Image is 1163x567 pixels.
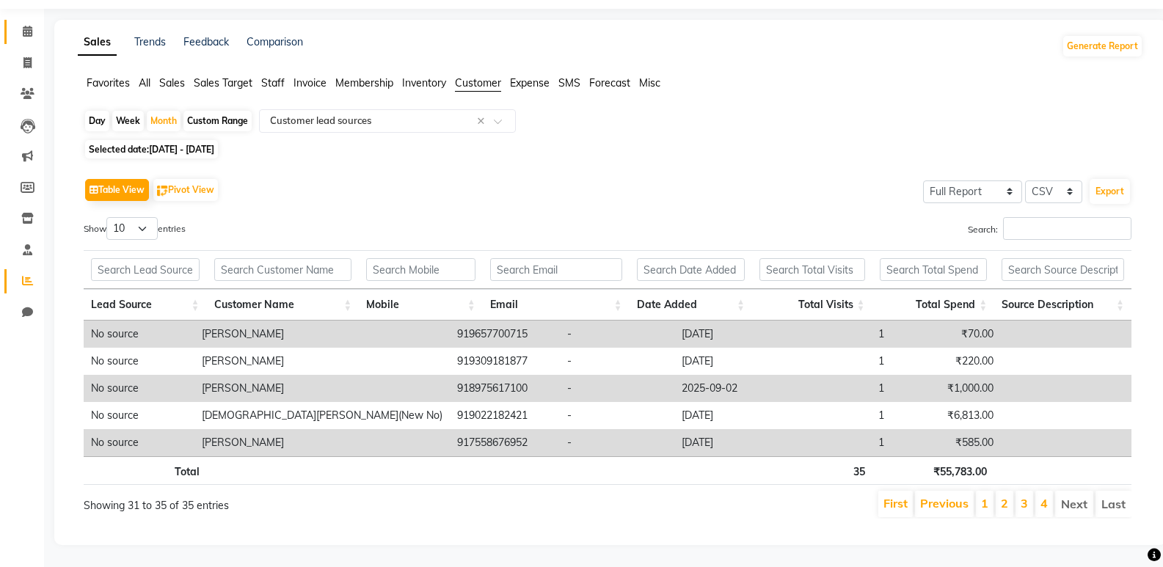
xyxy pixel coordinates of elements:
a: 4 [1040,496,1048,511]
td: 1 [784,402,891,429]
a: Comparison [247,35,303,48]
span: Invoice [294,76,327,89]
td: ₹1,000.00 [892,375,1001,402]
input: Search Total Visits [759,258,865,281]
button: Export [1090,179,1130,204]
td: [DATE] [674,429,784,456]
span: Sales [159,76,185,89]
span: Selected date: [85,140,218,158]
th: 35 [752,456,872,485]
span: Sales Target [194,76,252,89]
td: No source [84,375,194,402]
td: No source [84,348,194,375]
td: 1 [784,321,891,348]
input: Search Total Spend [880,258,988,281]
td: 2025-09-02 [674,375,784,402]
td: ₹70.00 [892,321,1001,348]
input: Search: [1003,217,1131,240]
th: Date Added: activate to sort column ascending [630,289,753,321]
label: Search: [968,217,1131,240]
td: [DATE] [674,402,784,429]
td: [PERSON_NAME] [194,348,450,375]
a: 3 [1021,496,1028,511]
select: Showentries [106,217,158,240]
td: - [560,402,674,429]
input: Search Mobile [366,258,475,281]
td: No source [84,429,194,456]
td: 1 [784,348,891,375]
th: Mobile: activate to sort column ascending [359,289,483,321]
td: 918975617100 [450,375,560,402]
span: SMS [558,76,580,89]
span: Staff [261,76,285,89]
td: 917558676952 [450,429,560,456]
th: ₹55,783.00 [872,456,995,485]
td: [PERSON_NAME] [194,375,450,402]
td: [DEMOGRAPHIC_DATA][PERSON_NAME](New No) [194,402,450,429]
td: - [560,375,674,402]
a: Previous [920,496,969,511]
span: Customer [455,76,501,89]
a: Sales [78,29,117,56]
span: Clear all [477,114,489,129]
div: Day [85,111,109,131]
span: Misc [639,76,660,89]
span: Expense [510,76,550,89]
button: Generate Report [1063,36,1142,56]
button: Pivot View [153,179,218,201]
td: 919657700715 [450,321,560,348]
td: [DATE] [674,348,784,375]
span: Favorites [87,76,130,89]
td: - [560,429,674,456]
th: Total [84,456,207,485]
th: Total Spend: activate to sort column ascending [872,289,995,321]
a: 2 [1001,496,1008,511]
span: Membership [335,76,393,89]
input: Search Customer Name [214,258,352,281]
label: Show entries [84,217,186,240]
td: [PERSON_NAME] [194,321,450,348]
td: [DATE] [674,321,784,348]
a: Trends [134,35,166,48]
td: 1 [784,375,891,402]
span: Inventory [402,76,446,89]
td: ₹585.00 [892,429,1001,456]
td: 919309181877 [450,348,560,375]
input: Search Email [490,258,622,281]
td: - [560,321,674,348]
td: [PERSON_NAME] [194,429,450,456]
input: Search Lead Source [91,258,200,281]
span: All [139,76,150,89]
span: [DATE] - [DATE] [149,144,214,155]
td: ₹220.00 [892,348,1001,375]
td: No source [84,321,194,348]
td: 919022182421 [450,402,560,429]
div: Custom Range [183,111,252,131]
a: 1 [981,496,988,511]
input: Search Source Description [1002,258,1124,281]
td: ₹6,813.00 [892,402,1001,429]
span: Forecast [589,76,630,89]
input: Search Date Added [637,258,745,281]
img: pivot.png [157,186,168,197]
div: Showing 31 to 35 of 35 entries [84,489,508,513]
th: Email: activate to sort column ascending [483,289,630,321]
th: Lead Source: activate to sort column ascending [84,289,207,321]
a: Feedback [183,35,229,48]
div: Week [112,111,144,131]
th: Customer Name: activate to sort column ascending [207,289,360,321]
th: Total Visits: activate to sort column ascending [752,289,872,321]
div: Month [147,111,181,131]
td: No source [84,402,194,429]
button: Table View [85,179,149,201]
td: - [560,348,674,375]
a: First [883,496,908,511]
td: 1 [784,429,891,456]
th: Source Description: activate to sort column ascending [994,289,1131,321]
